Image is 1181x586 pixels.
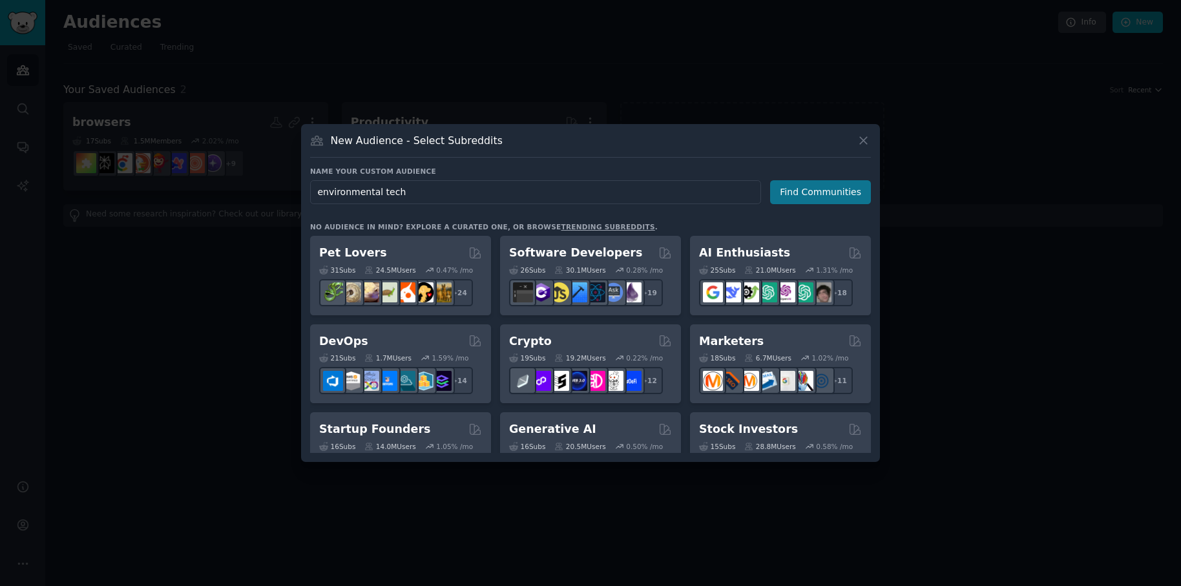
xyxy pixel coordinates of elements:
img: web3 [567,371,587,391]
img: aws_cdk [413,371,434,391]
img: DeepSeek [721,282,741,302]
img: defi_ [622,371,642,391]
div: 16 Sub s [319,442,355,451]
input: Pick a short name, like "Digital Marketers" or "Movie-Goers" [310,180,761,204]
div: No audience in mind? Explore a curated one, or browse . [310,222,658,231]
img: elixir [622,282,642,302]
div: 24.5M Users [364,266,415,275]
img: googleads [775,371,795,391]
div: 16 Sub s [509,442,545,451]
img: defiblockchain [585,371,605,391]
div: + 11 [826,367,853,394]
img: ballpython [341,282,361,302]
h2: Pet Lovers [319,245,387,261]
div: + 14 [446,367,473,394]
img: turtle [377,282,397,302]
img: PlatformEngineers [432,371,452,391]
h2: Software Developers [509,245,642,261]
div: 19.2M Users [554,353,605,362]
img: OnlineMarketing [811,371,831,391]
div: 0.47 % /mo [436,266,473,275]
div: + 18 [826,279,853,306]
img: OpenAIDev [775,282,795,302]
div: 25 Sub s [699,266,735,275]
h2: Generative AI [509,421,596,437]
div: 15 Sub s [699,442,735,451]
h2: Marketers [699,333,764,350]
img: software [513,282,533,302]
h3: New Audience - Select Subreddits [331,134,503,147]
img: Emailmarketing [757,371,777,391]
h2: Startup Founders [319,421,430,437]
div: 0.50 % /mo [626,442,663,451]
div: 6.7M Users [744,353,791,362]
h2: Stock Investors [699,421,798,437]
a: trending subreddits [561,223,654,231]
div: 0.22 % /mo [626,353,663,362]
img: CryptoNews [603,371,623,391]
div: + 19 [636,279,663,306]
img: csharp [531,282,551,302]
div: 26 Sub s [509,266,545,275]
div: + 12 [636,367,663,394]
h2: Crypto [509,333,552,350]
img: GoogleGeminiAI [703,282,723,302]
img: Docker_DevOps [359,371,379,391]
div: 20.5M Users [554,442,605,451]
h2: AI Enthusiasts [699,245,790,261]
img: AWS_Certified_Experts [341,371,361,391]
button: Find Communities [770,180,871,204]
div: 1.05 % /mo [436,442,473,451]
div: 19 Sub s [509,353,545,362]
img: azuredevops [323,371,343,391]
div: 1.7M Users [364,353,412,362]
div: 14.0M Users [364,442,415,451]
img: iOSProgramming [567,282,587,302]
img: platformengineering [395,371,415,391]
h2: DevOps [319,333,368,350]
img: PetAdvice [413,282,434,302]
img: learnjavascript [549,282,569,302]
img: content_marketing [703,371,723,391]
img: dogbreed [432,282,452,302]
div: 1.31 % /mo [816,266,853,275]
div: 1.59 % /mo [432,353,469,362]
img: chatgpt_promptDesign [757,282,777,302]
div: 18 Sub s [699,353,735,362]
h3: Name your custom audience [310,167,871,176]
div: 1.02 % /mo [812,353,849,362]
img: ArtificalIntelligence [811,282,831,302]
div: 31 Sub s [319,266,355,275]
img: cockatiel [395,282,415,302]
div: 28.8M Users [744,442,795,451]
img: 0xPolygon [531,371,551,391]
img: AskMarketing [739,371,759,391]
img: AskComputerScience [603,282,623,302]
img: bigseo [721,371,741,391]
div: 30.1M Users [554,266,605,275]
img: ethstaker [549,371,569,391]
img: reactnative [585,282,605,302]
img: chatgpt_prompts_ [793,282,813,302]
img: ethfinance [513,371,533,391]
div: + 24 [446,279,473,306]
img: herpetology [323,282,343,302]
img: AItoolsCatalog [739,282,759,302]
img: leopardgeckos [359,282,379,302]
img: DevOpsLinks [377,371,397,391]
div: 21.0M Users [744,266,795,275]
div: 21 Sub s [319,353,355,362]
div: 0.28 % /mo [626,266,663,275]
img: MarketingResearch [793,371,813,391]
div: 0.58 % /mo [816,442,853,451]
